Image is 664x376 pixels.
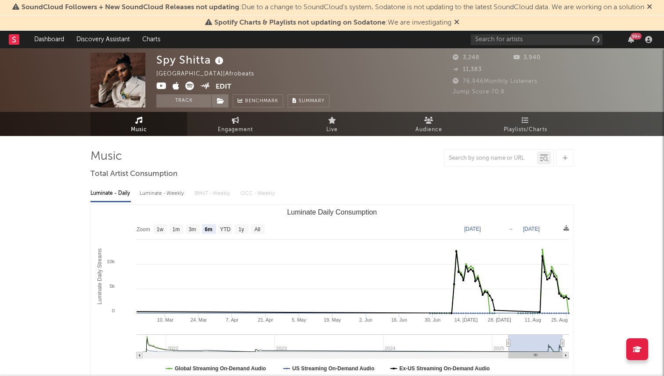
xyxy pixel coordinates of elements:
text: → [508,226,513,232]
span: Music [131,125,147,135]
text: 5k [109,283,115,289]
text: Global Streaming On-Demand Audio [175,365,266,372]
text: [DATE] [464,226,481,232]
text: 5. May [292,317,307,322]
div: Spy Shitta [156,53,226,67]
text: Luminate Daily Streams [97,248,103,304]
a: Live [284,112,380,136]
input: Search for artists [471,34,603,45]
text: 0 [112,308,115,313]
text: All [254,226,260,233]
text: 30. Jun [425,317,440,322]
text: 6m [205,226,212,233]
div: [GEOGRAPHIC_DATA] | Afrobeats [156,69,264,79]
div: 99 + [631,33,642,39]
text: 16. Jun [391,317,407,322]
text: 7. Apr [226,317,238,322]
text: US Streaming On-Demand Audio [292,365,375,372]
span: Engagement [218,125,253,135]
a: Playlists/Charts [477,112,574,136]
text: 2. Jun [359,317,372,322]
span: Dismiss [454,19,459,26]
span: Dismiss [647,4,652,11]
text: 25. Aug [551,317,567,322]
span: Benchmark [245,96,278,107]
span: 3,940 [513,55,541,61]
span: SoundCloud Followers + New SoundCloud Releases not updating [22,4,239,11]
input: Search by song name or URL [444,155,537,162]
text: 24. Mar [191,317,207,322]
text: 19. May [324,317,341,322]
button: Edit [216,82,231,93]
span: Playlists/Charts [504,125,547,135]
text: 1y [238,226,244,233]
a: Engagement [187,112,284,136]
span: Spotify Charts & Playlists not updating on Sodatone [214,19,386,26]
button: Track [156,94,211,107]
button: Summary [288,94,329,107]
span: Live [326,125,338,135]
span: Summary [299,99,325,104]
span: : Due to a change to SoundCloud's system, Sodatone is not updating to the latest SoundCloud data.... [22,4,644,11]
text: 10k [107,259,115,264]
text: Luminate Daily Consumption [287,208,377,216]
text: YTD [220,226,231,233]
span: 3,248 [453,55,480,61]
a: Charts [136,31,166,48]
a: Music [90,112,187,136]
span: 11,383 [453,67,482,72]
div: Luminate - Daily [90,186,131,201]
div: Luminate - Weekly [140,186,186,201]
text: [DATE] [523,226,540,232]
text: 14. [DATE] [455,317,478,322]
text: 1m [173,226,180,233]
text: Zoom [137,226,150,233]
text: 10. Mar [157,317,174,322]
span: Total Artist Consumption [90,169,177,179]
text: 11. Aug [525,317,541,322]
a: Discovery Assistant [70,31,136,48]
a: Dashboard [28,31,70,48]
text: 3m [189,226,196,233]
span: Audience [415,125,442,135]
a: Benchmark [233,94,283,107]
text: 28. [DATE] [488,317,511,322]
text: Ex-US Streaming On-Demand Audio [400,365,490,372]
button: 99+ [628,36,634,43]
a: Audience [380,112,477,136]
text: 1w [157,226,164,233]
span: Jump Score: 70.9 [453,89,505,95]
text: 21. Apr [258,317,273,322]
span: 76,946 Monthly Listeners [453,79,538,84]
span: : We are investigating [214,19,451,26]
